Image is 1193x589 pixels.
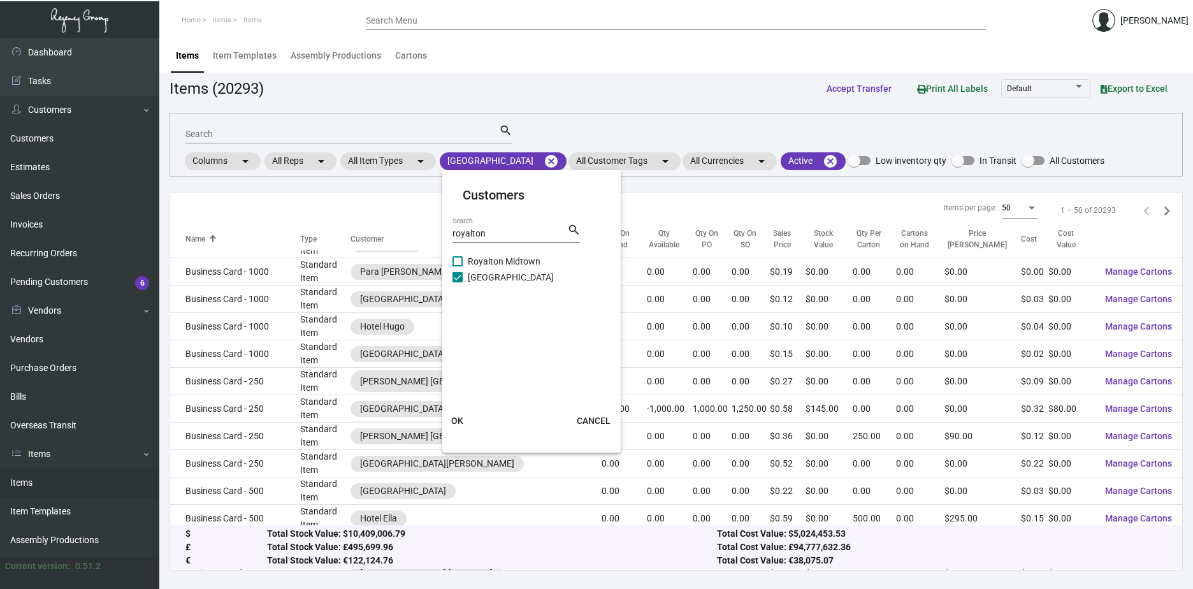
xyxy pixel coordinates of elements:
button: OK [437,409,478,432]
mat-icon: search [567,222,581,238]
span: Royalton Midtown [468,254,540,269]
mat-card-title: Customers [463,185,600,205]
div: 0.51.2 [75,560,101,573]
span: OK [451,416,463,426]
span: CANCEL [577,416,611,426]
button: CANCEL [567,409,621,432]
div: Current version: [5,560,70,573]
span: [GEOGRAPHIC_DATA] [468,270,554,285]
